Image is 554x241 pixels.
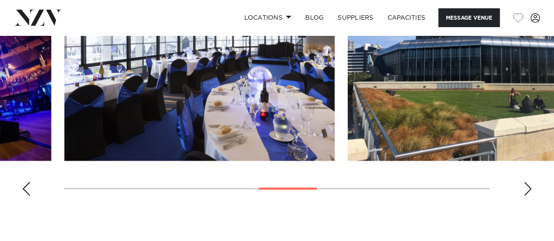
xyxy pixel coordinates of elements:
[438,8,500,27] button: Message Venue
[331,8,380,27] a: SUPPLIERS
[14,10,62,25] img: nzv-logo.png
[381,8,433,27] a: Capacities
[237,8,298,27] a: Locations
[298,8,331,27] a: BLOG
